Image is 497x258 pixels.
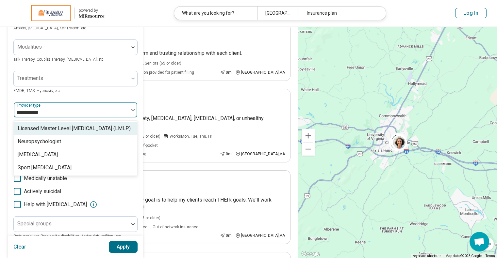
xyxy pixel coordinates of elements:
span: Out-of-network insurance [153,224,198,230]
div: [GEOGRAPHIC_DATA] , VA [235,233,285,238]
label: Special groups [17,220,52,227]
button: Clear [13,241,26,253]
img: University of Virginia [31,5,71,21]
a: University of Virginiapowered by [10,5,105,21]
p: I most often work with clients experiencing anxiety, [MEDICAL_DATA], [MEDICAL_DATA], or unhealthy... [33,114,285,130]
span: Medically unstable [24,175,67,182]
div: Insurance plan [299,7,382,20]
button: Zoom out [302,143,315,156]
p: I am a licensed clinical [MEDICAL_DATA] and my goal is to help my clients reach THEIR goals. We'l... [33,196,285,212]
div: [GEOGRAPHIC_DATA] , VA [235,69,285,75]
span: Works Mon, Tue, Thu, Fri [170,133,212,139]
div: Open chat [470,232,489,251]
label: Modalities [17,44,42,50]
div: 0 mi [220,233,233,238]
span: Body positivity, People with disabilities, Active duty military, etc. [13,234,122,238]
div: What are you looking for? [174,7,257,20]
button: Apply [109,241,138,253]
span: EMDR, TMS, Hypnosis, etc. [13,88,61,93]
div: powered by [79,8,105,13]
span: Anxiety, [MEDICAL_DATA], Self-Esteem, etc. [13,26,87,30]
label: Provider type [17,103,42,108]
span: Actively suicidal [24,188,61,195]
div: [MEDICAL_DATA] [18,151,58,159]
span: Map data ©2025 Google [445,254,482,258]
div: Sport [MEDICAL_DATA] [18,164,72,172]
div: 0 mi [220,69,233,75]
p: A primary goal of my therapy is developing a warm and trusting relationship with each client. [33,49,285,57]
span: Documentation provided for patient filling [120,69,194,75]
button: Log In [455,8,487,18]
label: Treatments [17,75,43,81]
a: Terms (opens in new tab) [486,254,495,258]
div: [GEOGRAPHIC_DATA] , VA [235,151,285,157]
div: Neuropsychologist [18,138,61,145]
button: Zoom in [302,129,315,142]
span: Talk Therapy, Couples Therapy, [MEDICAL_DATA], etc. [13,57,105,62]
span: Help with [MEDICAL_DATA] [24,201,87,208]
span: Out-of-pocket [134,143,158,148]
div: [GEOGRAPHIC_DATA], [GEOGRAPHIC_DATA] [257,7,299,20]
span: [MEDICAL_DATA], [MEDICAL_DATA], LMFT, etc. [13,120,95,124]
div: 0 mi [220,151,233,157]
div: Licensed Master Level [MEDICAL_DATA] (LMLP) [18,125,131,132]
